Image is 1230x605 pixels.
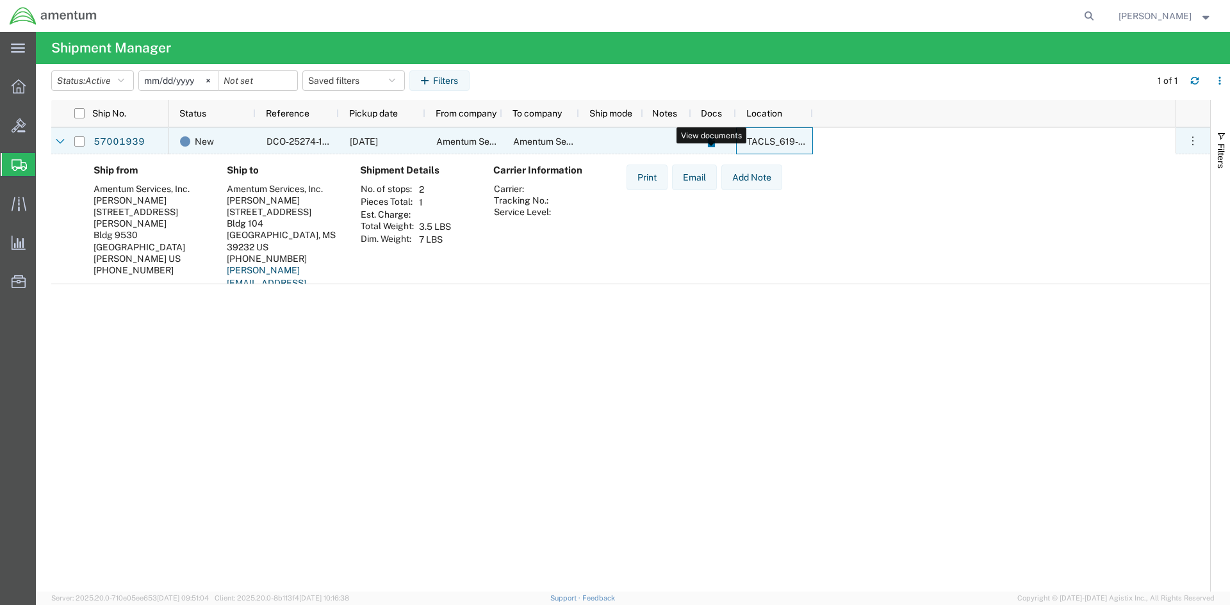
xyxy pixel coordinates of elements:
div: 1 of 1 [1158,74,1180,88]
a: Feedback [582,594,615,602]
a: [PERSON_NAME][EMAIL_ADDRESS][PERSON_NAME][DOMAIN_NAME] [227,265,306,313]
h4: Ship from [94,165,206,176]
button: Email [672,165,717,190]
span: 10/01/2025 [350,136,378,147]
button: Filters [409,70,470,91]
div: Amentum Services, Inc. [94,183,206,195]
div: Bldg 9530 [94,229,206,241]
span: DCO-25274-168996 [266,136,351,147]
span: Pickup date [349,108,398,118]
span: Server: 2025.20.0-710e05ee653 [51,594,209,602]
h4: Shipment Manager [51,32,171,64]
span: Active [85,76,111,86]
span: TACLS_619-Austin, TX [747,136,985,147]
th: Dim. Weight: [360,233,414,246]
td: 1 [414,196,455,209]
button: Saved filters [302,70,405,91]
h4: Ship to [227,165,340,176]
span: Jaime Francisco [1119,9,1192,23]
div: [PHONE_NUMBER] [227,253,340,264]
div: [PHONE_NUMBER] [94,264,206,276]
h4: Carrier Information [493,165,596,176]
span: New [195,128,214,155]
th: Total Weight: [360,220,414,233]
th: Carrier: [493,183,552,195]
td: 3.5 LBS [414,220,455,233]
span: Amentum Services, Inc. [436,136,532,147]
img: logo [9,6,97,26]
th: Est. Charge: [360,209,414,220]
button: Print [627,165,668,190]
div: [PERSON_NAME] [94,195,206,206]
button: Status:Active [51,70,134,91]
button: Add Note [721,165,782,190]
span: Ship mode [589,108,632,118]
span: Copyright © [DATE]-[DATE] Agistix Inc., All Rights Reserved [1017,593,1215,604]
th: Pieces Total: [360,196,414,209]
input: Not set [218,71,297,90]
th: Service Level: [493,206,552,218]
div: [STREET_ADDRESS][PERSON_NAME] [94,206,206,229]
td: 2 [414,183,455,196]
span: Filters [1216,143,1226,168]
div: [GEOGRAPHIC_DATA][PERSON_NAME] US [94,241,206,264]
span: Client: 2025.20.0-8b113f4 [215,594,349,602]
a: 57001939 [93,132,145,152]
span: Docs [701,108,722,118]
span: Notes [652,108,677,118]
th: No. of stops: [360,183,414,196]
span: From company [436,108,496,118]
div: Amentum Services, Inc. [227,183,340,195]
span: [DATE] 09:51:04 [157,594,209,602]
div: [PERSON_NAME] [227,195,340,206]
div: Bldg 104 [227,218,340,229]
span: Amentum Services, Inc. [513,136,609,147]
td: 7 LBS [414,233,455,246]
button: [PERSON_NAME] [1118,8,1213,24]
span: To company [512,108,562,118]
div: [GEOGRAPHIC_DATA], MS 39232 US [227,229,340,252]
h4: Shipment Details [360,165,473,176]
span: Ship No. [92,108,126,118]
div: [STREET_ADDRESS] [227,206,340,218]
th: Tracking No.: [493,195,552,206]
span: Location [746,108,782,118]
span: Status [179,108,206,118]
input: Not set [139,71,218,90]
span: Reference [266,108,309,118]
a: Support [550,594,582,602]
span: [DATE] 10:16:38 [299,594,349,602]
